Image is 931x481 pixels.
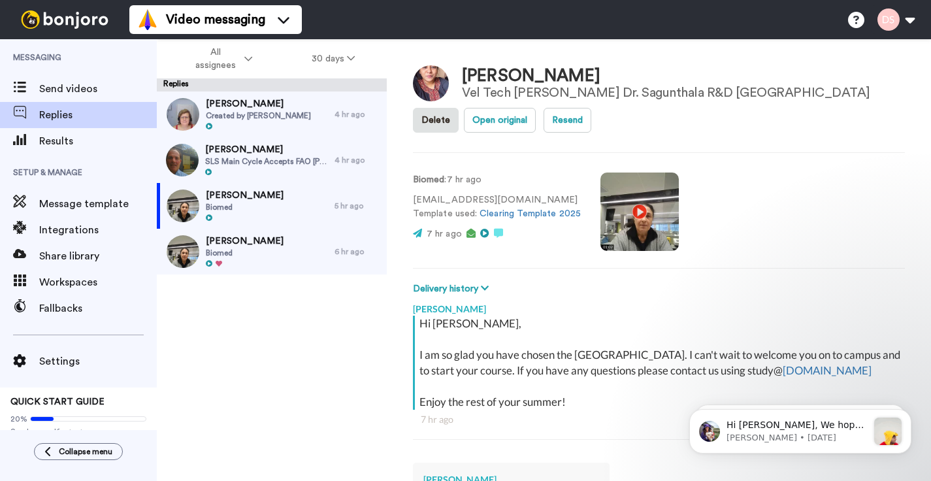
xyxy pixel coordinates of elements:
[335,155,380,165] div: 4 hr ago
[166,10,265,29] span: Video messaging
[10,414,27,424] span: 20%
[205,156,328,167] span: SLS Main Cycle Accepts FAO [PERSON_NAME]
[462,67,870,86] div: [PERSON_NAME]
[39,222,157,238] span: Integrations
[413,193,581,221] p: [EMAIL_ADDRESS][DOMAIN_NAME] Template used:
[464,108,536,133] button: Open original
[10,397,105,406] span: QUICK START GUIDE
[157,183,387,229] a: [PERSON_NAME]Biomed5 hr ago
[39,248,157,264] span: Share library
[783,363,872,377] a: [DOMAIN_NAME]
[413,108,459,133] button: Delete
[206,248,284,258] span: Biomed
[39,107,157,123] span: Replies
[39,301,157,316] span: Fallbacks
[159,41,282,77] button: All assignees
[167,98,199,131] img: 272171ea-6837-4f31-ac15-72273516540c-thumb.jpg
[205,143,328,156] span: [PERSON_NAME]
[413,296,905,316] div: [PERSON_NAME]
[544,108,591,133] button: Resend
[206,235,284,248] span: [PERSON_NAME]
[59,446,112,457] span: Collapse menu
[335,201,380,211] div: 5 hr ago
[413,282,493,296] button: Delivery history
[189,46,242,72] span: All assignees
[335,246,380,257] div: 6 hr ago
[157,91,387,137] a: [PERSON_NAME]Created by [PERSON_NAME]4 hr ago
[206,97,311,110] span: [PERSON_NAME]
[167,235,199,268] img: e7c651a5-a5ce-404b-9ba7-f4ee0fc7962e-thumb.jpg
[206,110,311,121] span: Created by [PERSON_NAME]
[157,229,387,274] a: [PERSON_NAME]Biomed6 hr ago
[157,78,387,91] div: Replies
[39,133,157,149] span: Results
[39,196,157,212] span: Message template
[413,173,581,187] p: : 7 hr ago
[206,202,284,212] span: Biomed
[39,354,157,369] span: Settings
[39,274,157,290] span: Workspaces
[335,109,380,120] div: 4 hr ago
[421,413,897,426] div: 7 hr ago
[462,86,870,100] div: Vel Tech [PERSON_NAME] Dr. Sagunthala R&D [GEOGRAPHIC_DATA]
[413,175,444,184] strong: Biomed
[166,144,199,176] img: b2988a14-a979-4609-9542-62207dd7de4b-thumb.jpg
[670,383,931,474] iframe: Intercom notifications message
[16,10,114,29] img: bj-logo-header-white.svg
[34,443,123,460] button: Collapse menu
[167,190,199,222] img: e7c651a5-a5ce-404b-9ba7-f4ee0fc7962e-thumb.jpg
[157,137,387,183] a: [PERSON_NAME]SLS Main Cycle Accepts FAO [PERSON_NAME]4 hr ago
[419,316,902,410] div: Hi [PERSON_NAME], I am so glad you have chosen the [GEOGRAPHIC_DATA]. I can't wait to welcome you...
[137,9,158,30] img: vm-color.svg
[10,427,146,437] span: Send yourself a test
[39,81,157,97] span: Send videos
[427,229,462,239] span: 7 hr ago
[480,209,581,218] a: Clearing Template 2025
[206,189,284,202] span: [PERSON_NAME]
[413,65,449,101] img: Image of Saranya Amirthihan
[282,47,385,71] button: 30 days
